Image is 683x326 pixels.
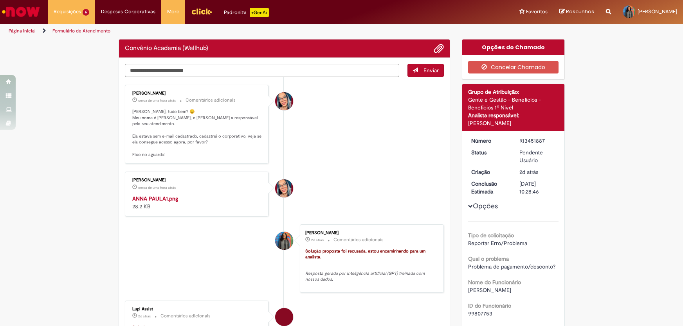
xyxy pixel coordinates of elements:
button: Adicionar anexos [434,43,444,54]
div: Pendente Usuário [519,149,556,164]
span: 2d atrás [519,168,538,176]
div: Lupi Assist [132,307,263,312]
span: Problema de pagamento/desconto? [468,263,555,270]
small: Comentários adicionais [186,97,236,104]
small: Comentários adicionais [333,236,384,243]
span: Rascunhos [566,8,594,15]
span: 2d atrás [311,238,324,242]
dt: Conclusão Estimada [465,180,514,195]
b: Qual o problema [468,255,509,262]
img: ServiceNow [1,4,41,20]
b: Nome do Funcionário [468,279,521,286]
span: More [167,8,179,16]
font: Solução proposta foi recusada, estou encaminhando para um analista. [305,248,427,260]
button: Cancelar Chamado [468,61,559,73]
time: 29/08/2025 09:02:43 [138,185,176,190]
div: Lupi Assist [275,308,293,326]
div: [PERSON_NAME] [305,231,436,235]
div: Maira Priscila Da Silva Arnaldo [275,92,293,110]
span: 2d atrás [138,314,151,319]
small: Comentários adicionais [160,313,211,319]
div: Ruth Do Carmo Vieira Da Silva [275,232,293,250]
span: 99807753 [468,310,492,317]
span: [PERSON_NAME] [638,8,677,15]
img: click_logo_yellow_360x200.png [191,5,212,17]
time: 29/08/2025 09:02:46 [138,98,176,103]
span: Requisições [54,8,81,16]
a: Formulário de Atendimento [52,28,110,34]
div: Grupo de Atribuição: [468,88,559,96]
div: Analista responsável: [468,111,559,119]
dt: Criação [465,168,514,176]
a: Rascunhos [559,8,594,16]
span: cerca de uma hora atrás [138,98,176,103]
dt: Status [465,149,514,156]
div: Opções do Chamado [462,39,564,55]
div: [PERSON_NAME] [132,178,263,183]
a: ANNA PAULA1.png [132,195,178,202]
div: 28.2 KB [132,195,263,210]
ul: Trilhas de página [6,24,449,38]
b: Tipo de solicitação [468,232,514,239]
span: Despesas Corporativas [101,8,155,16]
span: Reportar Erro/Problema [468,240,527,247]
div: [PERSON_NAME] [132,91,263,96]
h2: Convênio Academia (Wellhub) Histórico de tíquete [125,45,208,52]
span: cerca de uma hora atrás [138,185,176,190]
em: Resposta gerada por inteligência artificial (GPT) treinada com nossos dados. [305,270,426,283]
p: +GenAi [250,8,269,17]
dt: Número [465,137,514,145]
a: Página inicial [9,28,36,34]
div: Gente e Gestão - Benefícios - Benefícios 1º Nível [468,96,559,111]
time: 27/08/2025 11:29:26 [311,238,324,242]
p: [PERSON_NAME], tudo bem? 😊 Meu nome é [PERSON_NAME], e [PERSON_NAME] a responsável pelo seu atend... [132,109,263,158]
textarea: Digite sua mensagem aqui... [125,64,400,77]
button: Enviar [407,64,444,77]
div: [PERSON_NAME] [468,119,559,127]
time: 27/08/2025 11:28:10 [519,168,538,176]
div: Padroniza [224,8,269,17]
b: ID do Funcionário [468,302,511,309]
div: 27/08/2025 11:28:10 [519,168,556,176]
div: R13451887 [519,137,556,145]
span: Favoritos [526,8,548,16]
span: [PERSON_NAME] [468,287,511,294]
span: 6 [83,9,89,16]
time: 27/08/2025 11:28:55 [138,314,151,319]
div: Maira Priscila Da Silva Arnaldo [275,179,293,197]
span: Enviar [423,67,439,74]
div: [DATE] 10:28:46 [519,180,556,195]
